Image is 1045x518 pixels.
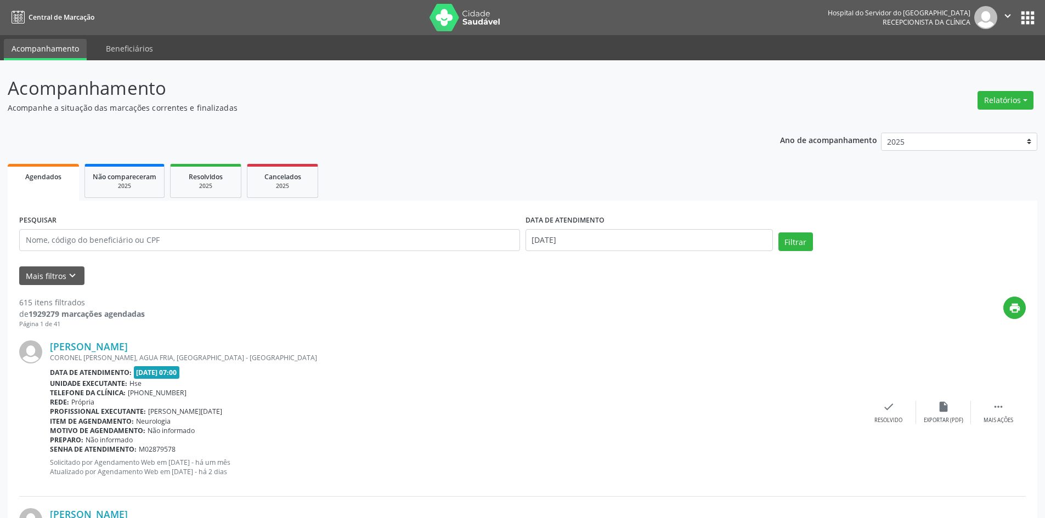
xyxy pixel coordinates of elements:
div: Página 1 de 41 [19,320,145,329]
b: Telefone da clínica: [50,388,126,397]
p: Acompanhe a situação das marcações correntes e finalizadas [8,102,728,113]
span: Resolvidos [189,172,223,181]
b: Senha de atendimento: [50,445,137,454]
span: Recepcionista da clínica [883,18,970,27]
button: apps [1018,8,1037,27]
div: CORONEL [PERSON_NAME], AGUA FRIA, [GEOGRAPHIC_DATA] - [GEOGRAPHIC_DATA] [50,353,861,362]
div: Resolvido [874,417,902,424]
a: Beneficiários [98,39,161,58]
b: Unidade executante: [50,379,127,388]
i: print [1009,302,1021,314]
img: img [19,340,42,363]
i:  [1002,10,1014,22]
p: Acompanhamento [8,75,728,102]
b: Data de atendimento: [50,368,132,377]
button:  [997,6,1018,29]
b: Profissional executante: [50,407,146,416]
i: check [883,401,895,413]
span: Cancelados [264,172,301,181]
button: Relatórios [978,91,1033,110]
label: PESQUISAR [19,212,57,229]
div: Mais ações [984,417,1013,424]
b: Item de agendamento: [50,417,134,426]
span: Hse [129,379,142,388]
span: [PERSON_NAME][DATE] [148,407,222,416]
a: [PERSON_NAME] [50,340,128,352]
b: Rede: [50,397,69,407]
div: Exportar (PDF) [924,417,963,424]
img: img [974,6,997,29]
i:  [992,401,1004,413]
b: Motivo de agendamento: [50,426,145,435]
a: Acompanhamento [4,39,87,60]
span: Central de Marcação [29,13,94,22]
span: Não informado [148,426,195,435]
button: Mais filtroskeyboard_arrow_down [19,266,84,286]
span: Neurologia [136,417,171,426]
i: insert_drive_file [937,401,950,413]
strong: 1929279 marcações agendadas [29,309,145,319]
span: Não informado [86,435,133,445]
span: [DATE] 07:00 [134,366,180,379]
b: Preparo: [50,435,83,445]
span: Agendados [25,172,61,181]
a: Central de Marcação [8,8,94,26]
span: M02879578 [139,445,176,454]
div: 2025 [93,182,156,190]
i: keyboard_arrow_down [66,270,78,282]
button: print [1003,297,1026,319]
input: Selecione um intervalo [526,229,773,251]
span: Própria [71,397,94,407]
div: 2025 [178,182,233,190]
button: Filtrar [778,232,813,251]
span: [PHONE_NUMBER] [128,388,187,397]
input: Nome, código do beneficiário ou CPF [19,229,520,251]
span: Não compareceram [93,172,156,181]
div: de [19,308,145,320]
div: 2025 [255,182,310,190]
div: Hospital do Servidor do [GEOGRAPHIC_DATA] [828,8,970,18]
div: 615 itens filtrados [19,297,145,308]
label: DATA DE ATENDIMENTO [526,212,605,229]
p: Ano de acompanhamento [780,133,877,146]
p: Solicitado por Agendamento Web em [DATE] - há um mês Atualizado por Agendamento Web em [DATE] - h... [50,458,861,476]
